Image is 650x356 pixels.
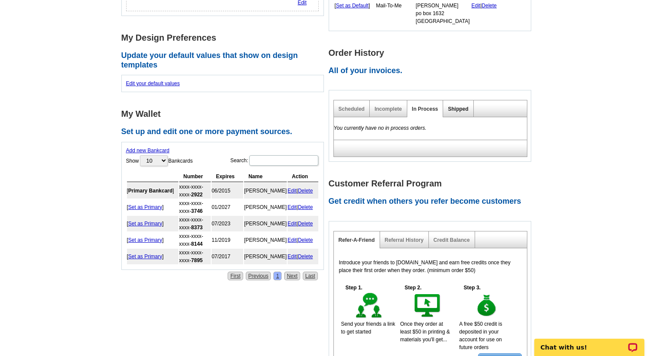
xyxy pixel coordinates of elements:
[471,3,480,9] a: Edit
[471,1,497,26] td: |
[400,321,450,343] span: Once they order at least $50 in printing & materials you'll get...
[191,225,203,231] strong: 8373
[288,221,297,227] a: Edit
[334,1,375,26] td: [ ]
[303,272,318,280] a: Last
[341,284,367,292] h5: Step 1.
[339,106,365,112] a: Scheduled
[288,171,318,182] th: Action
[339,259,522,274] p: Introduce your friends to [DOMAIN_NAME] and earn free credits once they place their first order w...
[191,192,203,198] strong: 2922
[244,183,287,199] td: [PERSON_NAME]
[128,237,162,243] a: Set as Primary
[121,109,329,119] h1: My Wallet
[288,249,318,264] td: |
[329,197,536,206] h2: Get credit when others you refer become customers
[126,80,180,87] a: Edit your default values
[128,188,173,194] b: Primary Bankcard
[179,249,211,264] td: xxxx-xxxx-xxxx-
[385,237,424,243] a: Referral History
[459,321,502,350] span: A free $50 credit is deposited in your account for use on future orders
[482,3,497,9] a: Delete
[376,1,415,26] td: Mail-To-Me
[246,272,271,280] a: Previous
[228,272,243,280] a: First
[191,208,203,214] strong: 3746
[448,106,468,112] a: Shipped
[191,257,203,263] strong: 7895
[128,221,162,227] a: Set as Primary
[244,171,287,182] th: Name
[127,232,178,248] td: [ ]
[212,199,243,215] td: 01/2027
[329,48,536,58] h1: Order History
[127,249,178,264] td: [ ]
[212,232,243,248] td: 11/2019
[288,199,318,215] td: |
[341,321,395,335] span: Send your friends a link to get started
[334,125,427,131] em: You currently have no in process orders.
[179,199,211,215] td: xxxx-xxxx-xxxx-
[179,171,211,182] th: Number
[336,3,368,9] a: Set as Default
[140,155,168,166] select: ShowBankcards
[329,66,536,76] h2: All of your invoices.
[244,232,287,248] td: [PERSON_NAME]
[212,171,243,182] th: Expires
[126,154,193,167] label: Show Bankcards
[244,216,287,231] td: [PERSON_NAME]
[298,253,313,260] a: Delete
[298,221,313,227] a: Delete
[288,188,297,194] a: Edit
[412,106,438,112] a: In Process
[400,284,426,292] h5: Step 2.
[288,237,297,243] a: Edit
[128,253,162,260] a: Set as Primary
[472,292,502,320] img: step-3.gif
[179,183,211,199] td: xxxx-xxxx-xxxx-
[288,183,318,199] td: |
[374,106,402,112] a: Incomplete
[126,148,170,154] a: Add new Bankcard
[212,216,243,231] td: 07/2023
[298,237,313,243] a: Delete
[249,155,318,166] input: Search:
[413,292,443,320] img: step-2.gif
[434,237,470,243] a: Credit Balance
[191,241,203,247] strong: 8144
[230,154,319,167] label: Search:
[288,232,318,248] td: |
[529,329,650,356] iframe: LiveChat chat widget
[244,249,287,264] td: [PERSON_NAME]
[212,249,243,264] td: 07/2017
[298,188,313,194] a: Delete
[288,253,297,260] a: Edit
[415,1,470,26] td: [PERSON_NAME] po box 1632 [GEOGRAPHIC_DATA]
[288,204,297,210] a: Edit
[244,199,287,215] td: [PERSON_NAME]
[354,292,384,320] img: step-1.gif
[288,216,318,231] td: |
[459,284,485,292] h5: Step 3.
[121,33,329,42] h1: My Design Preferences
[179,216,211,231] td: xxxx-xxxx-xxxx-
[298,204,313,210] a: Delete
[127,199,178,215] td: [ ]
[329,179,536,188] h1: Customer Referral Program
[273,272,282,280] a: 1
[121,51,329,70] h2: Update your default values that show on design templates
[339,237,375,243] a: Refer-A-Friend
[127,216,178,231] td: [ ]
[179,232,211,248] td: xxxx-xxxx-xxxx-
[128,204,162,210] a: Set as Primary
[212,183,243,199] td: 06/2015
[127,183,178,199] td: [ ]
[121,127,329,137] h2: Set up and edit one or more payment sources.
[284,272,300,280] a: Next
